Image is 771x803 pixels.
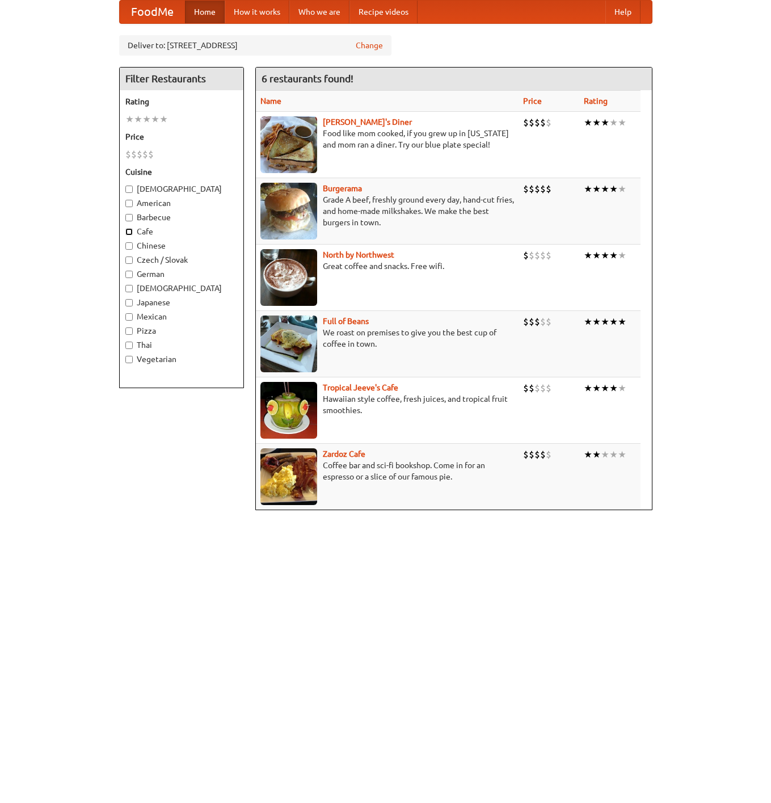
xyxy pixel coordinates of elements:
[601,183,609,195] li: ★
[609,183,618,195] li: ★
[125,283,238,294] label: [DEMOGRAPHIC_DATA]
[125,113,134,125] li: ★
[584,96,608,106] a: Rating
[260,128,514,150] p: Food like mom cooked, if you grew up in [US_STATE] and mom ran a diner. Try our blue plate special!
[618,116,626,129] li: ★
[601,448,609,461] li: ★
[125,285,133,292] input: [DEMOGRAPHIC_DATA]
[601,316,609,328] li: ★
[529,316,534,328] li: $
[540,116,546,129] li: $
[546,316,551,328] li: $
[125,356,133,363] input: Vegetarian
[323,184,362,193] b: Burgerama
[289,1,349,23] a: Who we are
[540,382,546,394] li: $
[125,297,238,308] label: Japanese
[125,268,238,280] label: German
[125,226,238,237] label: Cafe
[540,249,546,262] li: $
[523,116,529,129] li: $
[592,249,601,262] li: ★
[148,148,154,161] li: $
[584,116,592,129] li: ★
[260,183,317,239] img: burgerama.jpg
[584,316,592,328] li: ★
[125,166,238,178] h5: Cuisine
[601,116,609,129] li: ★
[137,148,142,161] li: $
[125,325,238,337] label: Pizza
[609,448,618,461] li: ★
[609,116,618,129] li: ★
[260,116,317,173] img: sallys.jpg
[609,382,618,394] li: ★
[592,116,601,129] li: ★
[125,313,133,321] input: Mexican
[159,113,168,125] li: ★
[546,116,551,129] li: $
[125,271,133,278] input: German
[592,316,601,328] li: ★
[125,131,238,142] h5: Price
[125,228,133,236] input: Cafe
[323,250,394,259] a: North by Northwest
[262,73,353,84] ng-pluralize: 6 restaurants found!
[523,183,529,195] li: $
[125,242,133,250] input: Chinese
[323,117,412,127] a: [PERSON_NAME]'s Diner
[601,249,609,262] li: ★
[260,382,317,439] img: jeeves.jpg
[584,183,592,195] li: ★
[584,448,592,461] li: ★
[125,212,238,223] label: Barbecue
[618,382,626,394] li: ★
[125,183,238,195] label: [DEMOGRAPHIC_DATA]
[260,327,514,350] p: We roast on premises to give you the best cup of coffee in town.
[260,460,514,482] p: Coffee bar and sci-fi bookshop. Come in for an espresso or a slice of our famous pie.
[529,382,534,394] li: $
[584,382,592,394] li: ★
[609,316,618,328] li: ★
[534,249,540,262] li: $
[605,1,641,23] a: Help
[618,249,626,262] li: ★
[534,316,540,328] li: $
[584,249,592,262] li: ★
[534,382,540,394] li: $
[529,116,534,129] li: $
[601,382,609,394] li: ★
[125,299,133,306] input: Japanese
[546,448,551,461] li: $
[534,183,540,195] li: $
[618,183,626,195] li: ★
[185,1,225,23] a: Home
[260,448,317,505] img: zardoz.jpg
[260,96,281,106] a: Name
[523,96,542,106] a: Price
[131,148,137,161] li: $
[260,393,514,416] p: Hawaiian style coffee, fresh juices, and tropical fruit smoothies.
[260,316,317,372] img: beans.jpg
[323,317,369,326] a: Full of Beans
[323,449,365,459] a: Zardoz Cafe
[540,183,546,195] li: $
[125,240,238,251] label: Chinese
[125,254,238,266] label: Czech / Slovak
[523,316,529,328] li: $
[534,116,540,129] li: $
[125,197,238,209] label: American
[540,448,546,461] li: $
[592,448,601,461] li: ★
[142,148,148,161] li: $
[125,311,238,322] label: Mexican
[125,354,238,365] label: Vegetarian
[529,249,534,262] li: $
[540,316,546,328] li: $
[120,68,243,90] h4: Filter Restaurants
[260,260,514,272] p: Great coffee and snacks. Free wifi.
[225,1,289,23] a: How it works
[125,342,133,349] input: Thai
[356,40,383,51] a: Change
